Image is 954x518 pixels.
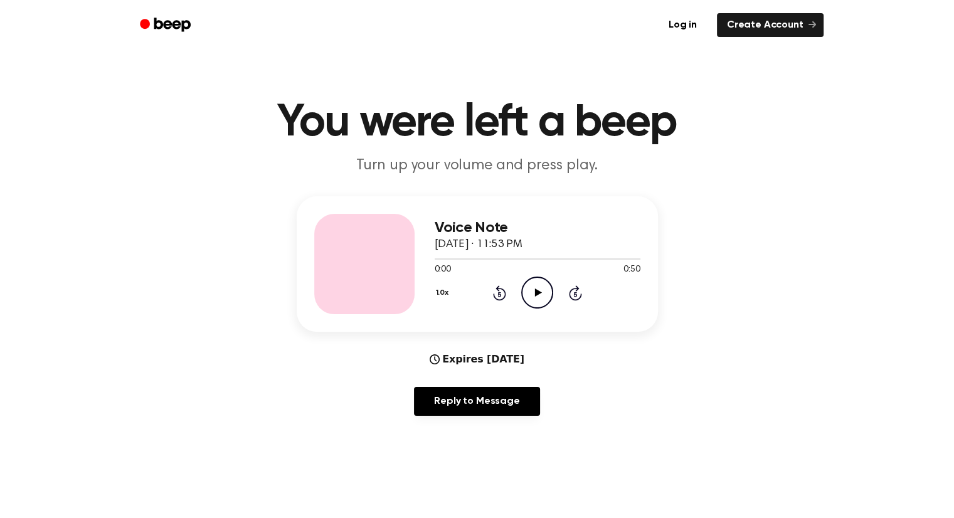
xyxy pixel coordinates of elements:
a: Log in [656,11,709,40]
p: Turn up your volume and press play. [236,156,718,176]
a: Beep [131,13,202,38]
a: Create Account [717,13,824,37]
button: 1.0x [435,282,453,304]
a: Reply to Message [414,387,539,416]
span: 0:00 [435,263,451,277]
h1: You were left a beep [156,100,798,145]
div: Expires [DATE] [430,352,524,367]
span: 0:50 [623,263,640,277]
h3: Voice Note [435,219,640,236]
span: [DATE] · 11:53 PM [435,239,522,250]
